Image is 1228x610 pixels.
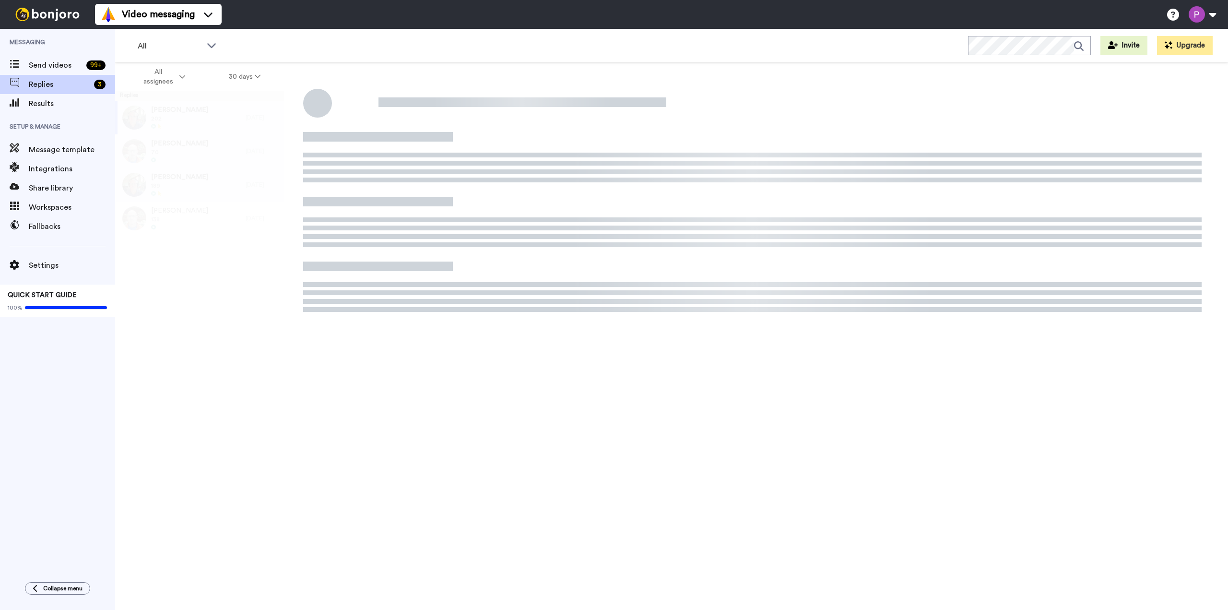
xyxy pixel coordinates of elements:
[101,7,116,22] img: vm-color.svg
[8,304,23,311] span: 100%
[29,202,115,213] span: Workspaces
[151,172,208,182] span: [PERSON_NAME]
[246,114,279,121] div: [DATE]
[29,182,115,194] span: Share library
[151,206,208,215] span: [PERSON_NAME]
[115,101,284,134] a: [PERSON_NAME]202[DATE]
[207,68,283,85] button: 30 days
[29,144,115,155] span: Message template
[151,182,208,190] span: 189
[29,163,115,175] span: Integrations
[115,168,284,202] a: [PERSON_NAME]189[DATE]
[86,60,106,70] div: 99 +
[151,139,208,148] span: [PERSON_NAME]
[151,105,208,115] span: [PERSON_NAME]
[117,63,207,90] button: All assignees
[122,106,146,130] img: bcdd8823-c68c-4e8e-8182-715739e1e6db-thumb.jpg
[1100,36,1147,55] button: Invite
[115,91,284,101] div: Replies
[122,139,146,163] img: be3bf333-16ec-4db3-84de-6fee2e45bd63-thumb.jpg
[29,79,90,90] span: Replies
[94,80,106,89] div: 3
[139,67,177,86] span: All assignees
[151,148,208,156] span: 70
[122,206,146,230] img: c5ec41f8-8325-4c4e-a1e1-be3eadf52c1c-thumb.jpg
[12,8,83,21] img: bj-logo-header-white.svg
[151,215,208,223] span: 138
[29,98,115,109] span: Results
[29,260,115,271] span: Settings
[138,40,202,52] span: All
[115,202,284,235] a: [PERSON_NAME]138[DATE]
[122,173,146,197] img: 4aa3ea99-9903-4262-8de4-2a7712018252-thumb.jpg
[29,221,115,232] span: Fallbacks
[246,181,279,189] div: [DATE]
[25,582,90,595] button: Collapse menu
[1157,36,1213,55] button: Upgrade
[151,115,208,122] span: 202
[115,134,284,168] a: [PERSON_NAME]70[DATE]
[8,292,77,299] span: QUICK START GUIDE
[246,215,279,222] div: [DATE]
[122,8,195,21] span: Video messaging
[43,585,83,592] span: Collapse menu
[246,147,279,155] div: [DATE]
[29,60,83,71] span: Send videos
